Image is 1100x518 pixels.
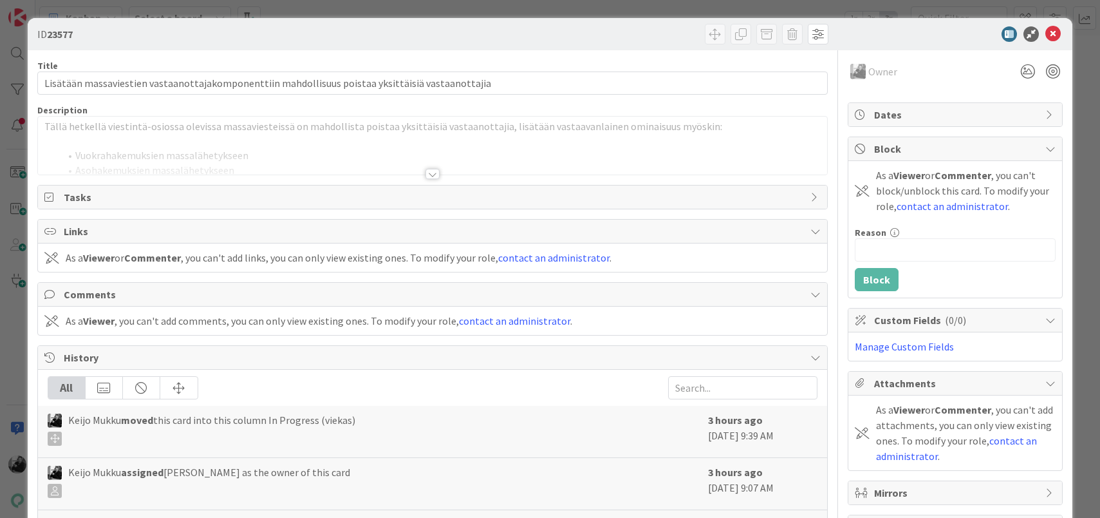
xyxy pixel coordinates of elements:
[874,141,1039,157] span: Block
[855,227,886,238] label: Reason
[874,485,1039,501] span: Mirrors
[945,314,966,327] span: ( 0/0 )
[874,107,1039,122] span: Dates
[64,350,805,365] span: History
[37,72,828,95] input: type card name here...
[124,251,181,264] b: Commenter
[459,314,570,327] a: contact an administrator
[48,377,86,399] div: All
[66,250,611,265] div: As a or , you can't add links, you can only view existing ones. To modify your role, .
[66,313,572,329] div: As a , you can't add comments, you can only view existing ones. To modify your role, .
[498,251,610,264] a: contact an administrator
[708,412,817,451] div: [DATE] 9:39 AM
[708,465,817,503] div: [DATE] 9:07 AM
[855,268,899,291] button: Block
[893,403,925,416] b: Viewer
[83,314,115,327] b: Viewer
[37,26,73,42] span: ID
[37,60,58,72] label: Title
[64,189,805,205] span: Tasks
[64,287,805,302] span: Comments
[44,119,821,134] p: Tällä hetkellä viestintä-osiossa olevissa massaviesteissä on mahdollista poistaa yksittäisiä vast...
[874,312,1039,328] span: Custom Fields
[37,104,88,116] span: Description
[68,465,350,498] span: Keijo Mukku [PERSON_NAME] as the owner of this card
[874,376,1039,391] span: Attachments
[708,414,763,427] b: 3 hours ago
[83,251,115,264] b: Viewer
[68,412,355,446] span: Keijo Mukku this card into this column In Progress (viekas)
[868,64,897,79] span: Owner
[893,169,925,182] b: Viewer
[48,414,62,428] img: KM
[668,376,817,399] input: Search...
[48,466,62,480] img: KM
[64,224,805,239] span: Links
[897,200,1008,213] a: contact an administrator
[47,28,73,41] b: 23577
[850,64,866,79] img: KM
[876,168,1056,214] div: As a or , you can't block/unblock this card. To modify your role, .
[876,402,1056,464] div: As a or , you can't add attachments, you can only view existing ones. To modify your role, .
[121,466,163,479] b: assigned
[855,340,954,353] a: Manage Custom Fields
[708,466,763,479] b: 3 hours ago
[121,414,153,427] b: moved
[935,403,991,416] b: Commenter
[935,169,991,182] b: Commenter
